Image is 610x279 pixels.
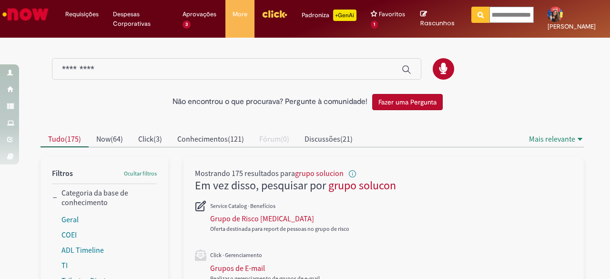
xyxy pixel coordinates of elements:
span: [PERSON_NAME] [548,22,596,31]
span: 1 [371,21,378,29]
a: Rascunhos [420,10,457,28]
img: ServiceNow [1,5,50,24]
span: Favoritos [379,10,405,19]
img: click_logo_yellow_360x200.png [262,7,287,21]
span: Rascunhos [420,19,455,28]
span: 3 [183,21,191,29]
div: Padroniza [302,10,356,21]
span: Requisições [65,10,99,19]
button: Fazer uma Pergunta [372,94,443,110]
h2: Não encontrou o que procurava? Pergunte à comunidade! [173,98,367,106]
span: More [233,10,247,19]
span: Despesas Corporativas [113,10,168,29]
p: +GenAi [333,10,356,21]
button: Pesquisar [471,7,490,23]
span: Aprovações [183,10,216,19]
